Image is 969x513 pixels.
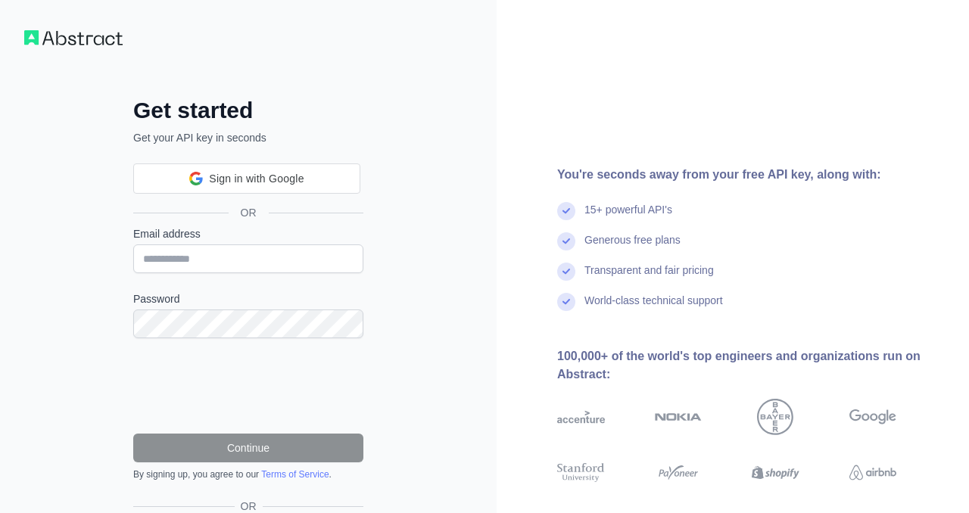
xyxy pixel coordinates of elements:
[752,461,799,484] img: shopify
[849,461,897,484] img: airbnb
[133,468,363,480] div: By signing up, you agree to our .
[655,461,703,484] img: payoneer
[133,226,363,241] label: Email address
[133,291,363,306] label: Password
[557,399,605,435] img: accenture
[24,30,123,45] img: Workflow
[133,97,363,124] h2: Get started
[584,202,672,232] div: 15+ powerful API's
[584,263,714,293] div: Transparent and fair pricing
[655,399,703,435] img: nokia
[557,202,575,220] img: check mark
[557,461,605,484] img: stanford university
[757,399,793,435] img: bayer
[584,293,723,323] div: World-class technical support
[133,356,363,415] iframe: reCAPTCHA
[557,293,575,311] img: check mark
[557,166,945,184] div: You're seconds away from your free API key, along with:
[557,263,575,281] img: check mark
[849,399,897,435] img: google
[584,232,681,263] div: Generous free plans
[133,130,363,145] p: Get your API key in seconds
[133,163,360,194] div: Sign in with Google
[229,205,269,220] span: OR
[209,171,304,187] span: Sign in with Google
[557,347,945,384] div: 100,000+ of the world's top engineers and organizations run on Abstract:
[133,434,363,462] button: Continue
[557,232,575,250] img: check mark
[261,469,329,480] a: Terms of Service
